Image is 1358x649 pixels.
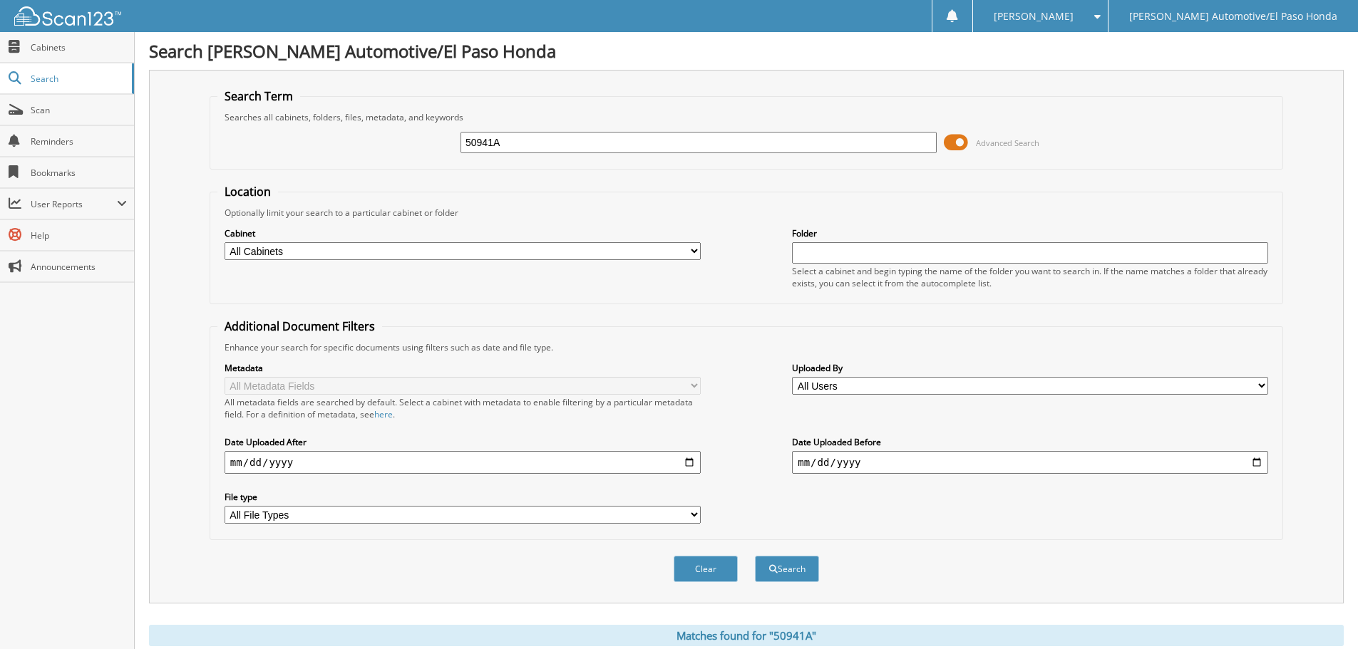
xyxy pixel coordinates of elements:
[792,436,1268,448] label: Date Uploaded Before
[225,491,701,503] label: File type
[217,184,278,199] legend: Location
[31,261,127,273] span: Announcements
[217,88,300,104] legend: Search Term
[31,135,127,147] span: Reminders
[14,6,121,26] img: scan123-logo-white.svg
[31,104,127,116] span: Scan
[374,408,393,420] a: here
[792,451,1268,474] input: end
[792,227,1268,239] label: Folder
[976,137,1039,148] span: Advanced Search
[217,207,1275,219] div: Optionally limit your search to a particular cabinet or folder
[149,625,1344,646] div: Matches found for "50941A"
[225,227,701,239] label: Cabinet
[31,41,127,53] span: Cabinets
[217,341,1275,353] div: Enhance your search for specific documents using filters such as date and file type.
[217,111,1275,123] div: Searches all cabinets, folders, files, metadata, and keywords
[225,451,701,474] input: start
[755,556,819,582] button: Search
[31,198,117,210] span: User Reports
[217,318,382,334] legend: Additional Document Filters
[225,396,701,420] div: All metadata fields are searched by default. Select a cabinet with metadata to enable filtering b...
[225,436,701,448] label: Date Uploaded After
[1129,12,1337,21] span: [PERSON_NAME] Automotive/El Paso Honda
[225,362,701,374] label: Metadata
[149,39,1344,63] h1: Search [PERSON_NAME] Automotive/El Paso Honda
[31,229,127,242] span: Help
[792,362,1268,374] label: Uploaded By
[994,12,1074,21] span: [PERSON_NAME]
[31,167,127,179] span: Bookmarks
[31,73,125,85] span: Search
[674,556,738,582] button: Clear
[792,265,1268,289] div: Select a cabinet and begin typing the name of the folder you want to search in. If the name match...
